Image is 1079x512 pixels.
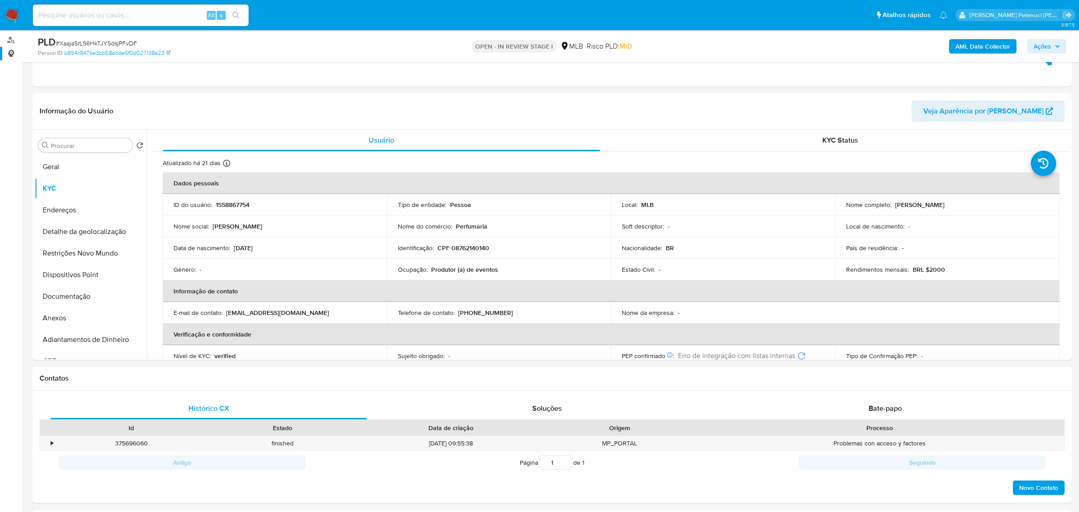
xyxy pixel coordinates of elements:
p: - [448,352,450,360]
button: AML Data Collector [949,39,1017,54]
div: Processo [701,423,1058,432]
p: Nível de KYC : [174,352,211,360]
button: CBT [35,350,147,372]
p: BR [666,244,674,252]
button: Documentação [35,286,147,307]
div: Estado [213,423,352,432]
button: Antigo [58,455,305,470]
p: Estado Civil : [622,265,655,274]
p: - [668,222,669,230]
p: Local de nascimento : [846,222,905,230]
span: 1 [582,458,584,467]
p: giovanna.petenuci@mercadolivre.com [969,11,1060,19]
div: 375696060 [56,436,207,451]
button: KYC [35,178,147,199]
p: Tipo de Confirmação PEP : [846,352,918,360]
p: Telefone de contato : [398,309,455,317]
span: Risco PLD: [587,41,632,51]
button: Detalhe da geolocalização [35,221,147,243]
p: OPEN - IN REVIEW STAGE I [472,40,557,53]
div: MLB [560,41,583,51]
p: Identificação : [398,244,434,252]
button: Retornar ao pedido padrão [136,142,143,152]
p: [PERSON_NAME] [895,201,945,209]
p: Nome da empresa : [622,309,674,317]
p: - [921,352,923,360]
div: Origem [550,423,689,432]
p: [DATE] [234,244,253,252]
p: MLB [641,201,654,209]
p: - [678,309,680,317]
p: Produtor (a) de eventos [431,265,498,274]
span: Página de [520,455,584,470]
div: MP_PORTAL [544,436,695,451]
p: BRL $2000 [913,265,945,274]
p: ID do usuário : [174,201,212,209]
p: Tipo de entidade : [398,201,446,209]
span: # XaajaSrL56HkTJYSdsjPFvDF [56,39,137,48]
p: Nacionalidade : [622,244,662,252]
th: Informação de contato [163,280,1060,302]
button: Restrições Novo Mundo [35,243,147,264]
p: Perfumaria [456,222,487,230]
p: - [200,265,201,274]
button: Adiantamentos de Dinheiro [35,329,147,350]
p: Nome completo : [846,201,892,209]
h1: Informação do Usuário [40,107,113,116]
p: E-mail de contato : [174,309,223,317]
button: Dispositivos Point [35,264,147,286]
div: Id [62,423,201,432]
button: Seguindo [799,455,1046,470]
th: Dados pessoais [163,172,1060,194]
b: AML Data Collector [955,39,1010,54]
p: Nome social : [174,222,209,230]
p: verified [214,352,236,360]
button: Anexos [35,307,147,329]
h1: Contatos [40,374,1065,383]
p: Data de nascimento : [174,244,230,252]
b: PLD [38,35,56,49]
span: MID [620,41,632,51]
p: Local : [622,201,638,209]
p: Atualizado há 21 dias [163,159,221,167]
a: Sair [1063,10,1072,20]
span: Ações [1034,39,1051,54]
input: Procurar [51,142,129,150]
p: [EMAIL_ADDRESS][DOMAIN_NAME] [226,309,329,317]
p: Gênero : [174,265,196,274]
button: Geral [35,156,147,178]
a: Notificações [940,11,947,19]
div: [DATE] 09:55:38 [358,436,544,451]
span: KYC Status [822,135,858,145]
p: Pessoa [450,201,471,209]
button: Procurar [42,142,49,149]
span: Usuário [369,135,394,145]
p: PEP confirmado : [622,352,674,360]
input: Pesquise usuários ou casos... [33,9,249,21]
div: Problemas con acceso y factores [695,436,1064,451]
span: Histórico CX [188,403,229,413]
span: Alt [208,11,215,19]
p: [PERSON_NAME] [213,222,262,230]
button: Veja Aparência por [PERSON_NAME] [912,100,1065,122]
p: - [902,244,904,252]
p: País de residência : [846,244,898,252]
b: Person ID [38,49,62,57]
p: CPF 08762140140 [437,244,489,252]
button: Endereços [35,199,147,221]
span: Soluções [532,403,562,413]
span: Erro de integração com listas internas [678,351,795,360]
p: - [908,222,910,230]
p: [PHONE_NUMBER] [458,309,513,317]
button: Tentar novamente [797,351,806,360]
p: Soft descriptor : [622,222,664,230]
span: s [220,11,223,19]
p: Sujeito obrigado : [398,352,445,360]
th: Verificação e conformidade [163,323,1060,345]
span: Bate-papo [869,403,902,413]
div: finished [207,436,358,451]
p: - [659,265,660,274]
div: Data de criação [365,423,538,432]
button: Ações [1027,39,1066,54]
p: Rendimentos mensais : [846,265,909,274]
